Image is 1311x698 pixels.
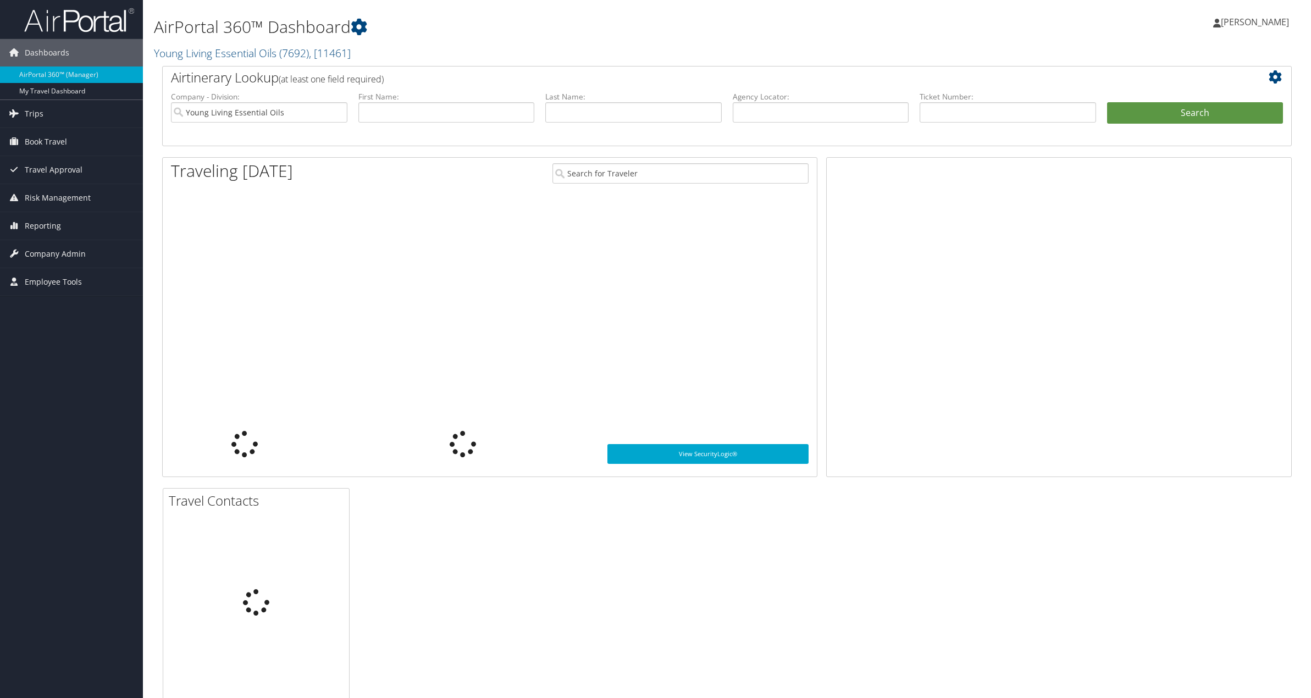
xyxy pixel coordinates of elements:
span: Dashboards [25,39,69,67]
label: Agency Locator: [733,91,909,102]
span: Company Admin [25,240,86,268]
label: Ticket Number: [920,91,1096,102]
span: [PERSON_NAME] [1221,16,1289,28]
img: airportal-logo.png [24,7,134,33]
span: Employee Tools [25,268,82,296]
a: [PERSON_NAME] [1213,5,1300,38]
h2: Travel Contacts [169,491,349,510]
span: Book Travel [25,128,67,156]
span: (at least one field required) [279,73,384,85]
a: Young Living Essential Oils [154,46,351,60]
h1: Traveling [DATE] [171,159,293,182]
a: View SecurityLogic® [607,444,809,464]
span: Risk Management [25,184,91,212]
span: Travel Approval [25,156,82,184]
h2: Airtinerary Lookup [171,68,1189,87]
label: Company - Division: [171,91,347,102]
span: Reporting [25,212,61,240]
button: Search [1107,102,1284,124]
input: Search for Traveler [552,163,809,184]
span: ( 7692 ) [279,46,309,60]
label: Last Name: [545,91,722,102]
h1: AirPortal 360™ Dashboard [154,15,918,38]
label: First Name: [358,91,535,102]
span: , [ 11461 ] [309,46,351,60]
span: Trips [25,100,43,128]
